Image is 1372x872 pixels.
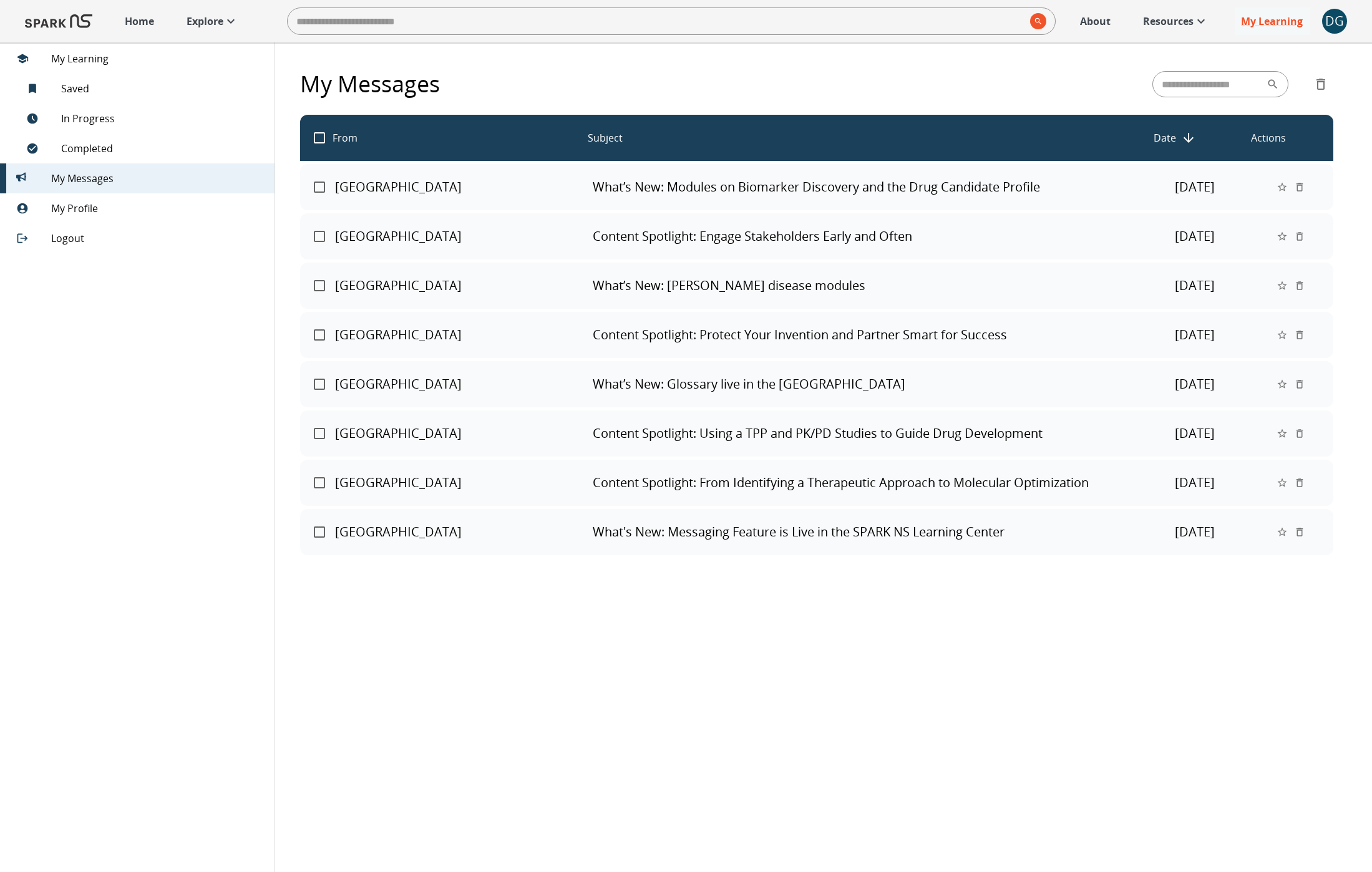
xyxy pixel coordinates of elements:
p: My Messages [300,67,440,101]
span: In Progress [61,111,265,126]
p: From [333,130,358,145]
button: search [1025,8,1046,34]
p: [GEOGRAPHIC_DATA] [335,180,590,195]
p: Subject [588,130,623,145]
div: My Profile [6,193,275,223]
a: About [1074,7,1117,35]
p: What’s New: Modules on Biomarker Discovery and the Drug Candidate Profile [593,180,1116,195]
button: delete [1291,326,1308,344]
p: [DATE] [1118,377,1271,392]
button: delete [1291,375,1308,393]
p: [DATE] [1118,229,1271,244]
div: DG [1322,9,1347,34]
p: Resources [1143,14,1194,29]
button: delete [1291,523,1308,541]
button: toggle pinned [1273,375,1291,393]
p: Date [1154,130,1176,145]
p: [GEOGRAPHIC_DATA] [335,327,590,342]
button: delete [1291,425,1308,442]
p: Explore [187,14,223,29]
p: [GEOGRAPHIC_DATA] [335,426,590,441]
span: Logout [51,231,265,246]
a: Resources [1137,7,1215,35]
button: toggle pinned [1273,425,1291,442]
p: [DATE] [1118,278,1271,293]
div: In Progress [6,104,275,133]
p: [GEOGRAPHIC_DATA] [335,229,590,244]
img: Logo of SPARK at Stanford [25,6,92,36]
span: Completed [61,141,265,156]
span: My Messages [51,171,265,186]
button: delete [1291,474,1308,492]
a: Explore [180,7,245,35]
p: Content Spotlight: Engage Stakeholders Early and Often [593,229,1116,244]
button: search [1262,73,1279,95]
p: My Learning [1241,14,1303,29]
a: Home [119,7,160,35]
p: What's New: Messaging Feature is Live in the SPARK NS Learning Center [593,525,1116,540]
button: delete [1291,228,1308,245]
button: delete [1291,178,1308,196]
div: My Learning [6,44,275,74]
button: delete [1291,277,1308,294]
button: toggle pinned [1273,277,1291,294]
p: [GEOGRAPHIC_DATA] [335,525,590,540]
p: Content Spotlight: From Identifying a Therapeutic Approach to Molecular Optimization [593,475,1116,490]
p: Content Spotlight: Protect Your Invention and Partner Smart for Success [593,327,1116,342]
p: Home [125,14,154,29]
p: What’s New: [PERSON_NAME] disease modules [593,278,1116,293]
p: Content Spotlight: Using a TPP and PK/PD Studies to Guide Drug Development [593,426,1116,441]
p: [DATE] [1118,475,1271,490]
div: Logout [6,223,275,253]
button: toggle pinned [1273,178,1291,196]
button: toggle pinned [1273,523,1291,541]
button: toggle pinned [1273,474,1291,492]
p: What’s New: Glossary live in the [GEOGRAPHIC_DATA] [593,377,1116,392]
button: toggle pinned [1273,228,1291,245]
span: Saved [61,81,265,96]
div: Saved [6,74,275,104]
p: [GEOGRAPHIC_DATA] [335,475,590,490]
p: [DATE] [1118,426,1271,441]
span: My Profile [51,201,265,216]
a: My Learning [1235,7,1310,35]
p: [GEOGRAPHIC_DATA] [335,278,590,293]
button: account of current user [1322,9,1347,34]
p: [DATE] [1118,525,1271,540]
p: About [1080,14,1111,29]
p: [GEOGRAPHIC_DATA] [335,377,590,392]
div: Completed [6,133,275,163]
p: Actions [1251,130,1286,145]
span: My Learning [51,51,265,66]
button: delete [1308,72,1333,97]
p: [DATE] [1118,327,1271,342]
p: [DATE] [1118,180,1271,195]
button: toggle pinned [1273,326,1291,344]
